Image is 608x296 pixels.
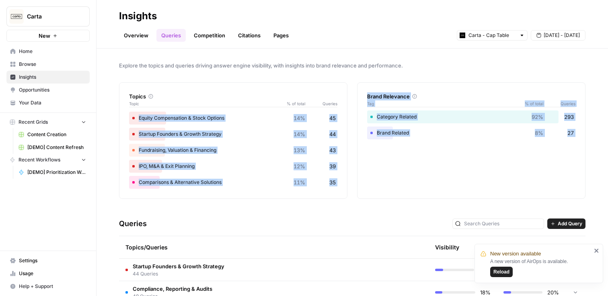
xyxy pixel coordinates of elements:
a: Usage [6,267,90,280]
a: Your Data [6,96,90,109]
div: Insights [119,10,157,22]
div: IPO, M&A & Exit Planning [129,160,337,173]
a: Home [6,45,90,58]
a: [DEMO] Content Refresh [15,141,90,154]
a: Browse [6,58,90,71]
div: Fundraising, Valuation & Financing [129,144,337,157]
span: 45 [329,114,336,122]
span: 12% [294,162,305,170]
button: New [6,30,90,42]
span: 92% [532,113,543,121]
a: Opportunities [6,84,90,96]
img: Carta Logo [9,9,24,24]
span: Help + Support [19,283,86,290]
span: 11% [294,178,305,186]
div: Topics [129,92,337,100]
span: Insights [19,73,86,81]
a: Overview [119,29,153,42]
a: Queries [156,29,186,42]
button: [DATE] - [DATE] [531,30,585,41]
button: Workspace: Carta [6,6,90,27]
div: Citation [503,236,525,258]
button: Help + Support [6,280,90,293]
span: Recent Workflows [18,156,60,163]
span: 39 [329,162,336,170]
span: Usage [19,270,86,277]
button: Add Query [547,218,585,229]
div: Visibility [435,243,459,251]
span: [DEMO] Content Refresh [27,144,86,151]
span: 44 [329,130,336,138]
span: Queries [543,100,575,107]
div: Topics/Queries [125,236,354,258]
span: Carta [27,12,76,20]
span: Opportunities [19,86,86,94]
span: [DEMO] Prioritization Workflow for creation [27,169,86,176]
span: 293 [564,113,574,121]
span: Compliance, Reporting & Audits [133,285,212,293]
span: New [39,32,50,40]
div: Startup Founders & Growth Strategy [129,128,337,141]
span: Startup Founders & Growth Strategy [133,262,224,270]
div: Brand Related [367,127,575,139]
div: Category Related [367,110,575,123]
span: 14% [294,114,305,122]
span: Tag [367,100,519,107]
span: 35 [329,178,336,186]
a: Content Creation [15,128,90,141]
span: Reload [493,268,509,276]
span: % of total [519,100,543,107]
span: Queries [305,100,337,107]
a: Pages [269,29,294,42]
span: Add Query [558,220,582,227]
a: Settings [6,254,90,267]
span: 13% [294,146,305,154]
a: Citations [233,29,265,42]
span: [DATE] - [DATE] [544,32,580,39]
span: 8% [535,129,543,137]
h3: Queries [119,218,147,229]
a: Competition [189,29,230,42]
span: 14% [294,130,305,138]
a: [DEMO] Prioritization Workflow for creation [15,166,90,179]
span: 44 Queries [133,270,224,278]
span: Settings [19,257,86,264]
div: Brand Relevance [367,92,575,100]
span: 27 [567,129,574,137]
span: 43 [329,146,336,154]
span: Your Data [19,99,86,106]
div: Comparisons & Alternative Solutions [129,176,337,189]
input: Search Queries [464,220,541,228]
div: A new version of AirOps is available. [490,258,592,277]
span: Home [19,48,86,55]
span: Explore the topics and queries driving answer engine visibility, with insights into brand relevan... [119,61,585,69]
button: close [594,247,600,254]
span: Recent Grids [18,118,48,126]
span: New version available [490,250,541,258]
span: % of total [281,100,305,107]
button: Recent Grids [6,116,90,128]
button: Reload [490,267,513,277]
span: Topic [129,100,281,107]
div: Equity Compensation & Stock Options [129,112,337,125]
a: Insights [6,71,90,84]
input: Carta - Cap Table [468,31,516,39]
span: Content Creation [27,131,86,138]
button: Recent Workflows [6,154,90,166]
span: Browse [19,61,86,68]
